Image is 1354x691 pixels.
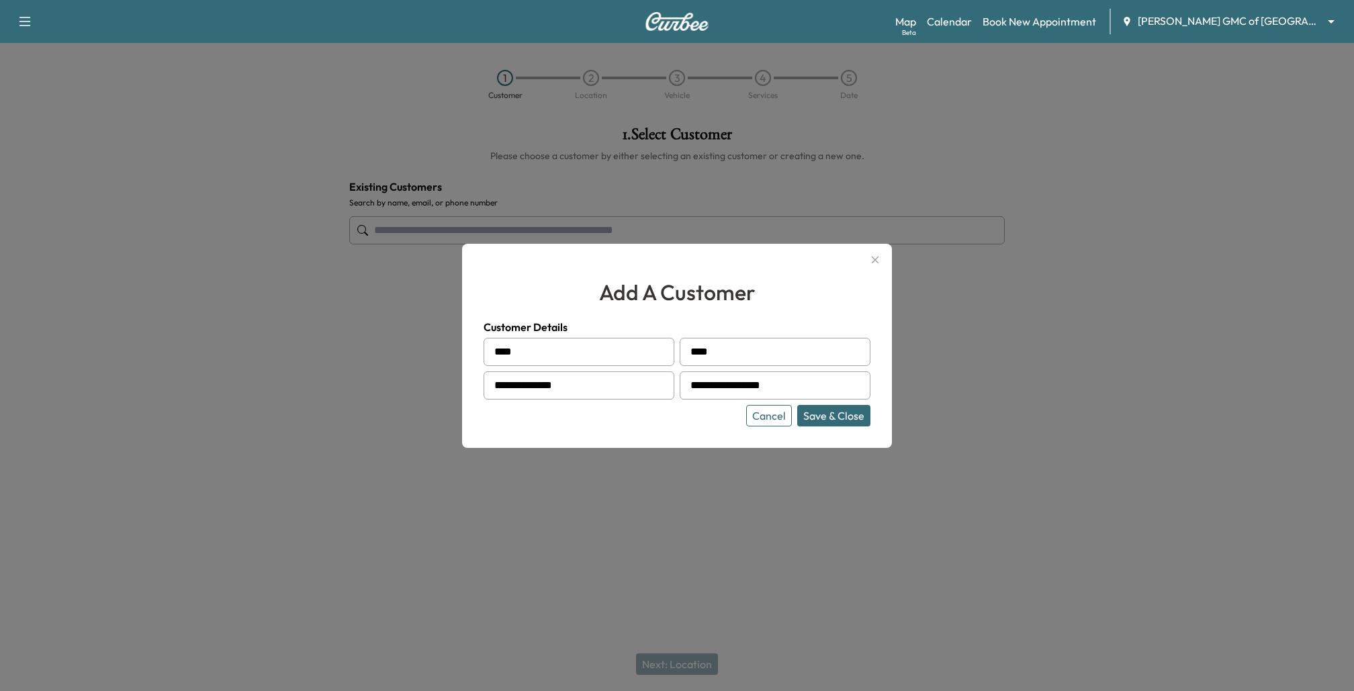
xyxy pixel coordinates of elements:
h2: add a customer [484,276,870,308]
span: [PERSON_NAME] GMC of [GEOGRAPHIC_DATA] [1138,13,1322,29]
img: Curbee Logo [645,12,709,31]
a: MapBeta [895,13,916,30]
button: Cancel [746,405,792,426]
button: Save & Close [797,405,870,426]
a: Calendar [927,13,972,30]
a: Book New Appointment [983,13,1096,30]
div: Beta [902,28,916,38]
h4: Customer Details [484,319,870,335]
